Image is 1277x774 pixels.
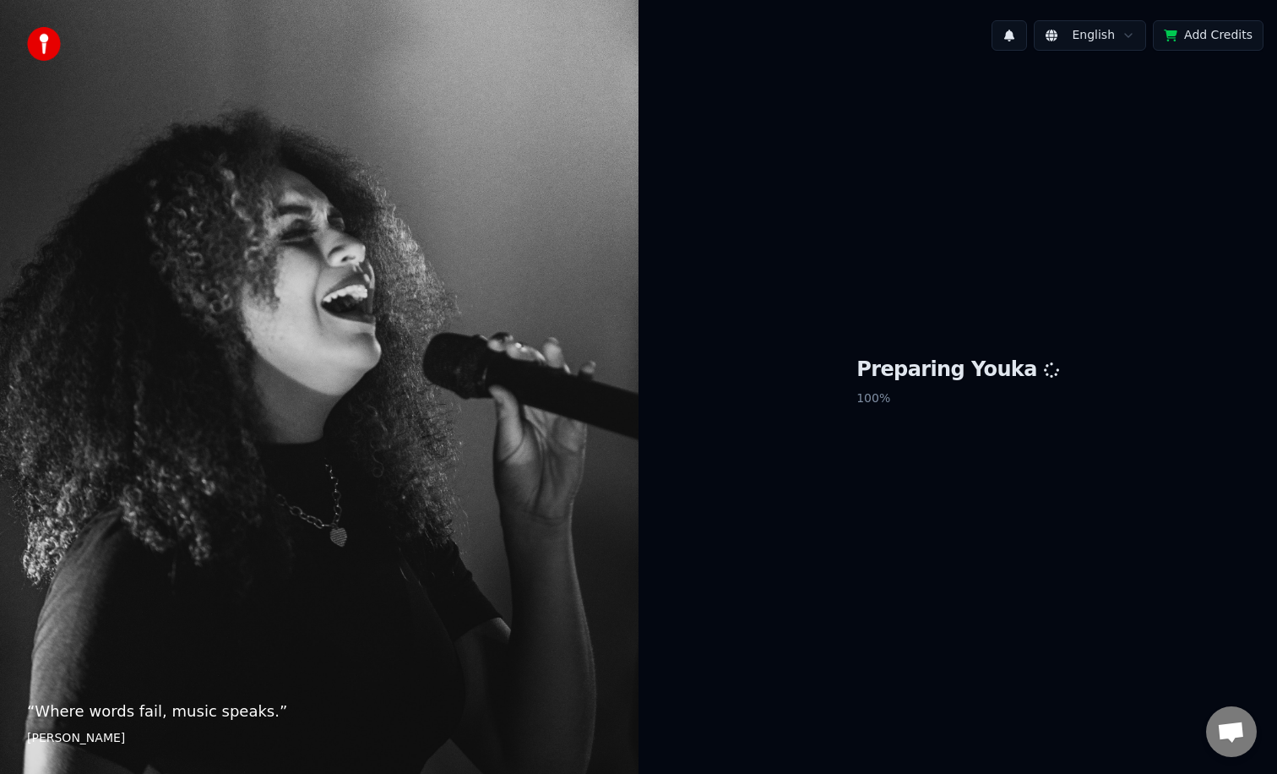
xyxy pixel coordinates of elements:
button: Add Credits [1153,20,1263,51]
footer: [PERSON_NAME] [27,730,611,747]
p: 100 % [856,384,1059,414]
h1: Preparing Youka [856,357,1059,384]
img: youka [27,27,61,61]
a: Open chat [1206,706,1257,757]
p: “ Where words fail, music speaks. ” [27,700,611,723]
